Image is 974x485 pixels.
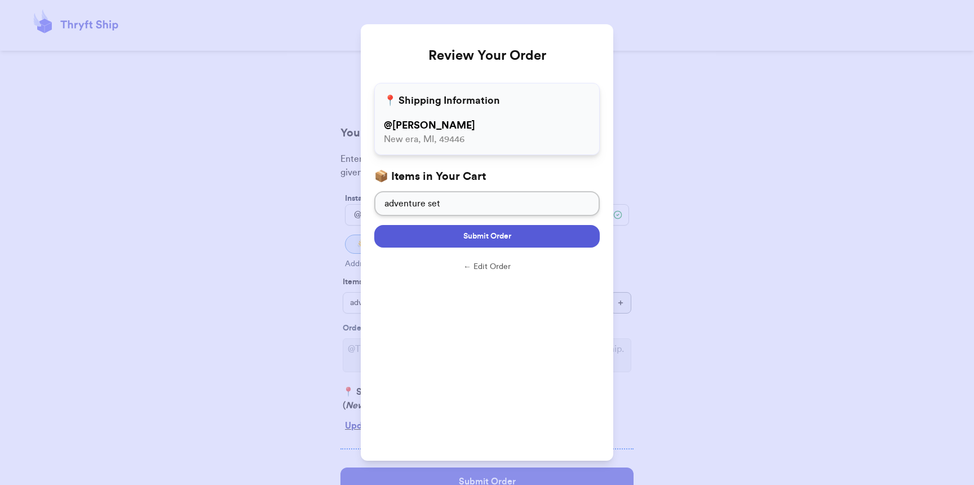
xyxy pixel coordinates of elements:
p: New era, MI, 49446 [384,133,590,145]
p: adventure set [384,197,590,210]
span: Submit Order [463,231,511,242]
h3: 📦 Items in Your Cart [374,169,600,184]
button: Submit Order [374,225,600,248]
button: ← Edit Order [374,261,600,272]
h2: Review Your Order [374,38,600,74]
h3: 📍 Shipping Information [384,92,500,108]
p: @ [PERSON_NAME] [384,117,590,133]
